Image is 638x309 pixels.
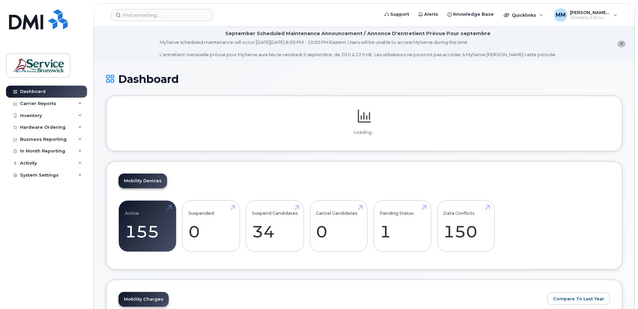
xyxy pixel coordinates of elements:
a: Mobility Charges [118,292,169,307]
button: Compare To Last Year [547,293,610,305]
div: MyServe scheduled maintenance will occur [DATE][DATE] 8:00 PM - 10:00 PM Eastern. Users will be u... [160,39,556,58]
a: Data Conflicts 150 [443,204,488,248]
a: Suspended 0 [188,204,234,248]
a: Suspend Candidates 34 [252,204,298,248]
button: close notification [617,40,626,47]
p: Loading... [118,129,610,135]
a: Mobility Devices [118,174,167,188]
a: Pending Status 1 [380,204,425,248]
h1: Dashboard [106,73,622,85]
a: Active 155 [125,204,170,248]
a: Cancel Candidates 0 [316,204,361,248]
div: September Scheduled Maintenance Announcement / Annonce D'entretient Prévue Pour septembre [225,30,490,37]
span: Compare To Last Year [553,296,604,302]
